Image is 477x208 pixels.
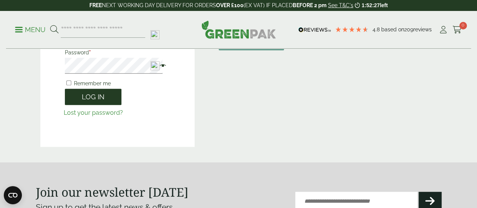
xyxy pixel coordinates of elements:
[404,26,413,32] span: 209
[66,80,71,85] input: Remember me
[89,2,102,8] strong: FREE
[413,26,432,32] span: reviews
[335,26,369,33] div: 4.78 Stars
[459,22,467,29] span: 0
[328,2,353,8] a: See T&C's
[150,61,160,70] img: npw-badge-icon-locked.svg
[65,47,170,58] label: Password
[381,26,404,32] span: Based on
[362,2,380,8] span: 1:52:27
[216,2,244,8] strong: OVER £100
[4,186,22,204] button: Open CMP widget
[15,25,46,33] a: Menu
[452,26,462,34] i: Cart
[373,26,381,32] span: 4.8
[380,2,388,8] span: left
[15,25,46,34] p: Menu
[65,89,121,105] button: Log in
[452,24,462,35] a: 0
[298,27,331,32] img: REVIEWS.io
[293,2,327,8] strong: BEFORE 2 pm
[201,20,276,39] img: GreenPak Supplies
[74,80,111,86] span: Remember me
[64,109,123,116] a: Lost your password?
[36,184,189,200] strong: Join our newsletter [DATE]
[439,26,448,34] i: My Account
[150,30,160,39] img: npw-badge-icon-locked.svg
